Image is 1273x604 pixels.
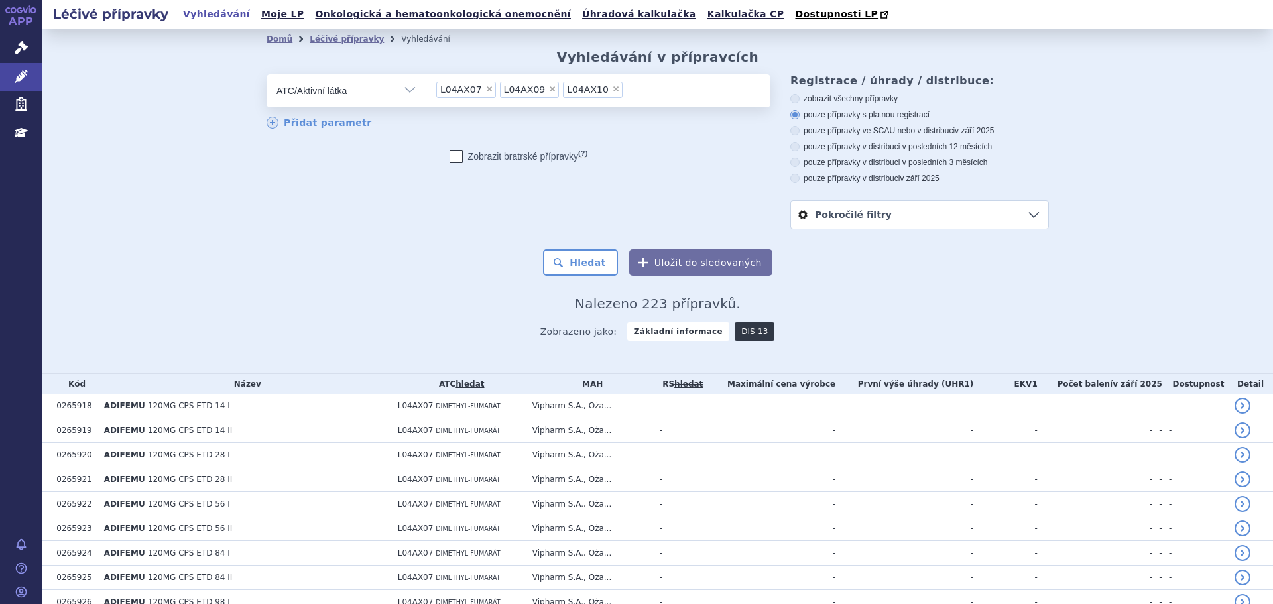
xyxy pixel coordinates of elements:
a: DIS-13 [735,322,774,341]
th: EKV1 [973,374,1037,394]
td: - [973,541,1037,566]
th: Maximální cena výrobce [706,374,835,394]
th: Detail [1228,374,1273,394]
td: - [835,541,973,566]
td: Vipharm S.A., Oża... [526,492,653,516]
td: - [1152,516,1162,541]
span: DIMETHYL-FUMARÁT [436,525,500,532]
td: - [706,516,835,541]
a: detail [1235,471,1250,487]
li: Vyhledávání [401,29,467,49]
abbr: (?) [578,149,587,158]
td: 0265920 [50,443,97,467]
td: - [973,418,1037,443]
span: L04AX07 [398,401,434,410]
span: L04AX07 [398,499,434,509]
span: 120MG CPS ETD 14 I [148,401,230,410]
td: - [835,516,973,541]
td: Vipharm S.A., Oża... [526,516,653,541]
td: - [1162,467,1228,492]
a: Pokročilé filtry [791,201,1048,229]
span: L04AX10 [567,85,609,94]
span: DIMETHYL-FUMARÁT [436,550,500,557]
span: × [485,85,493,93]
td: 0265921 [50,467,97,492]
h3: Registrace / úhrady / distribuce: [790,74,1049,87]
td: - [973,443,1037,467]
a: detail [1235,422,1250,438]
td: - [973,492,1037,516]
span: DIMETHYL-FUMARÁT [436,402,500,410]
td: - [1038,467,1153,492]
a: Léčivé přípravky [310,34,384,44]
td: 0265922 [50,492,97,516]
span: × [612,85,620,93]
td: - [1152,541,1162,566]
span: v září 2025 [900,174,939,183]
th: ATC [391,374,526,394]
td: Vipharm S.A., Oża... [526,418,653,443]
a: detail [1235,545,1250,561]
td: - [1038,516,1153,541]
strong: Základní informace [627,322,729,341]
td: - [1152,418,1162,443]
span: ADIFEMU [104,475,145,484]
td: - [1038,492,1153,516]
span: ADIFEMU [104,426,145,435]
th: Název [97,374,391,394]
td: - [1152,443,1162,467]
a: vyhledávání neobsahuje žádnou platnou referenční skupinu [674,379,703,389]
td: - [1152,467,1162,492]
input: L04AX07L04AX09L04AX10 [627,81,634,97]
a: detail [1235,496,1250,512]
span: 120MG CPS ETD 14 II [148,426,233,435]
span: L04AX07 [398,450,434,459]
span: L04AX09 [504,85,546,94]
button: Uložit do sledovaných [629,249,772,276]
span: Zobrazeno jako: [540,322,617,341]
td: - [653,492,706,516]
label: pouze přípravky v distribuci [790,173,1049,184]
h2: Léčivé přípravky [42,5,179,23]
td: - [973,516,1037,541]
label: zobrazit všechny přípravky [790,93,1049,104]
td: - [1162,418,1228,443]
a: Kalkulačka CP [703,5,788,23]
span: Nalezeno 223 přípravků. [575,296,741,312]
td: - [1038,541,1153,566]
td: - [973,467,1037,492]
span: 120MG CPS ETD 56 II [148,524,233,533]
td: - [706,566,835,590]
td: - [1162,443,1228,467]
span: × [548,85,556,93]
span: DIMETHYL-FUMARÁT [436,574,500,581]
span: L04AX07 [398,475,434,484]
a: Onkologická a hematoonkologická onemocnění [311,5,575,23]
td: Vipharm S.A., Oża... [526,443,653,467]
td: Vipharm S.A., Oża... [526,541,653,566]
td: - [835,418,973,443]
span: ADIFEMU [104,450,145,459]
td: - [653,516,706,541]
span: Dostupnosti LP [795,9,878,19]
span: 120MG CPS ETD 84 II [148,573,233,582]
span: 120MG CPS ETD 28 I [148,450,230,459]
a: hledat [455,379,484,389]
td: - [973,566,1037,590]
a: detail [1235,570,1250,585]
td: - [1152,492,1162,516]
td: - [653,467,706,492]
td: - [835,467,973,492]
td: - [1152,566,1162,590]
td: - [706,492,835,516]
td: 0265923 [50,516,97,541]
th: RS [653,374,706,394]
td: 0265918 [50,394,97,418]
span: DIMETHYL-FUMARÁT [436,501,500,508]
a: Dostupnosti LP [791,5,895,24]
td: - [835,566,973,590]
td: - [1038,394,1153,418]
td: Vipharm S.A., Oża... [526,467,653,492]
th: Dostupnost [1162,374,1228,394]
label: pouze přípravky s platnou registrací [790,109,1049,120]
